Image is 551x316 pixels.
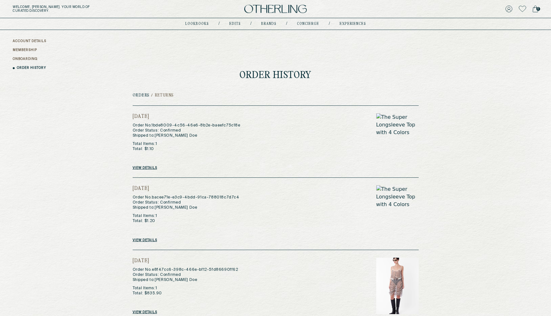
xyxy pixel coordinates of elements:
[376,258,419,314] img: Mid 2000’s Ruched Stripe Sheer Silk Dress
[229,22,241,25] a: Edits
[133,310,157,314] a: View details
[250,21,252,26] div: /
[376,185,419,242] img: The Super Longsleeve Top with 4 Colors
[13,5,170,13] h5: Welcome, [PERSON_NAME] . Your world of curated discovery.
[185,22,209,25] a: lookbooks
[376,113,419,170] img: The Super Longsleeve Top with 4 Colors
[17,66,46,70] a: ORDER HISTORY
[133,166,157,170] a: View details
[133,123,240,138] h2: Order No. 1bde8009-4c56-46e6-8b2e-baeefc75c18e Order Status: Confirmed Shipped to: [PERSON_NAME] Doe
[218,21,220,26] div: /
[244,5,307,13] img: logo
[261,22,276,25] a: Brands
[329,21,330,26] div: /
[340,22,366,25] a: experiences
[533,4,538,13] a: 0
[536,7,540,11] span: 0
[13,39,46,44] a: ACCOUNT DETAILS
[133,141,240,152] h2: Total Items: 1 Total: $ 1.10
[151,93,153,98] h2: /
[133,286,238,296] h2: Total Items: 1 Total: $ 835.90
[133,195,239,210] h2: Order No. bacee71e-e3c9-4bdd-91ca-788018c7d7c4 Order Status: Confirmed Shipped to: [PERSON_NAME] Doe
[133,238,157,242] a: View details
[133,213,239,224] h2: Total Items: 1 Total: $ 1.20
[13,57,38,61] a: ONBOARDING
[239,71,311,81] h1: Order History
[133,267,238,283] h2: Order No. e8f47cc6-398c-466e-bf12-5fd86690ff62 Order Status: Confirmed Shipped to: [PERSON_NAME] Doe
[133,113,240,120] h2: [DATE]
[133,185,239,192] h2: [DATE]
[155,93,174,98] h2: Returns
[286,21,287,26] div: /
[133,258,238,264] h2: [DATE]
[13,48,37,53] a: MEMBERSHIP
[133,93,150,98] h2: Orders
[297,22,319,25] a: concierge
